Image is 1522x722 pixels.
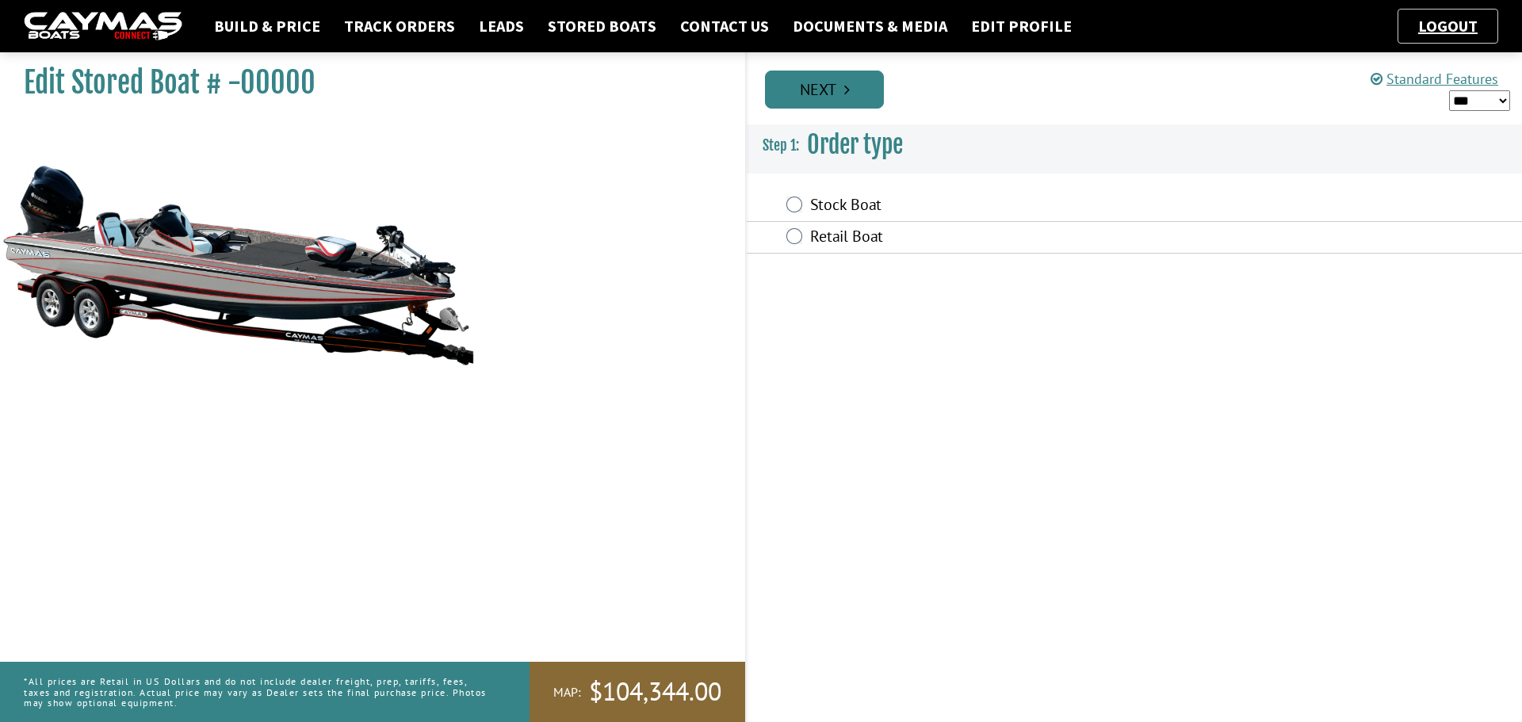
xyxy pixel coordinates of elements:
[761,68,1522,109] ul: Pagination
[963,16,1080,36] a: Edit Profile
[24,668,494,716] p: *All prices are Retail in US Dollars and do not include dealer freight, prep, tariffs, fees, taxe...
[206,16,328,36] a: Build & Price
[765,71,884,109] a: Next
[747,116,1522,174] h3: Order type
[24,65,706,101] h1: Edit Stored Boat # -00000
[810,195,1237,218] label: Stock Boat
[785,16,955,36] a: Documents & Media
[810,227,1237,250] label: Retail Boat
[471,16,532,36] a: Leads
[589,675,721,709] span: $104,344.00
[1371,70,1498,88] a: Standard Features
[24,12,182,41] img: caymas-dealer-connect-2ed40d3bc7270c1d8d7ffb4b79bf05adc795679939227970def78ec6f6c03838.gif
[1410,16,1486,36] a: Logout
[336,16,463,36] a: Track Orders
[540,16,664,36] a: Stored Boats
[553,684,581,701] span: MAP:
[530,662,745,722] a: MAP:$104,344.00
[672,16,777,36] a: Contact Us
